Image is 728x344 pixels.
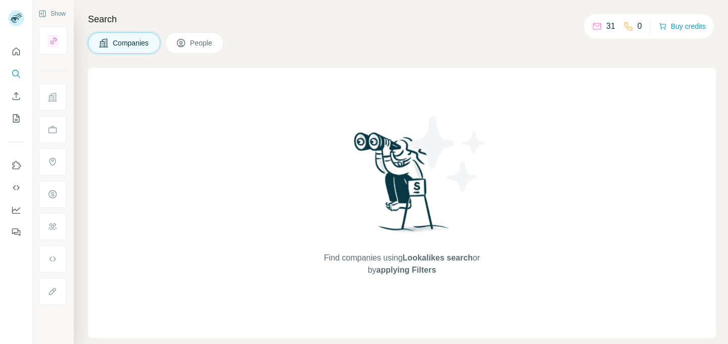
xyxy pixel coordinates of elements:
button: Use Surfe API [8,179,24,197]
span: Find companies using or by [321,252,483,276]
button: Enrich CSV [8,87,24,105]
button: Buy credits [659,19,706,33]
span: Lookalikes search [402,253,473,262]
button: Feedback [8,223,24,241]
button: Quick start [8,42,24,61]
span: People [190,38,213,48]
button: Use Surfe on LinkedIn [8,156,24,175]
p: 31 [606,20,615,32]
button: My lists [8,109,24,127]
img: Surfe Illustration - Woman searching with binoculars [349,130,454,242]
p: 0 [638,20,642,32]
span: applying Filters [376,266,436,274]
button: Dashboard [8,201,24,219]
img: Surfe Illustration - Stars [402,108,493,199]
button: Search [8,65,24,83]
h4: Search [88,12,716,26]
span: Companies [113,38,150,48]
button: Show [31,6,73,21]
